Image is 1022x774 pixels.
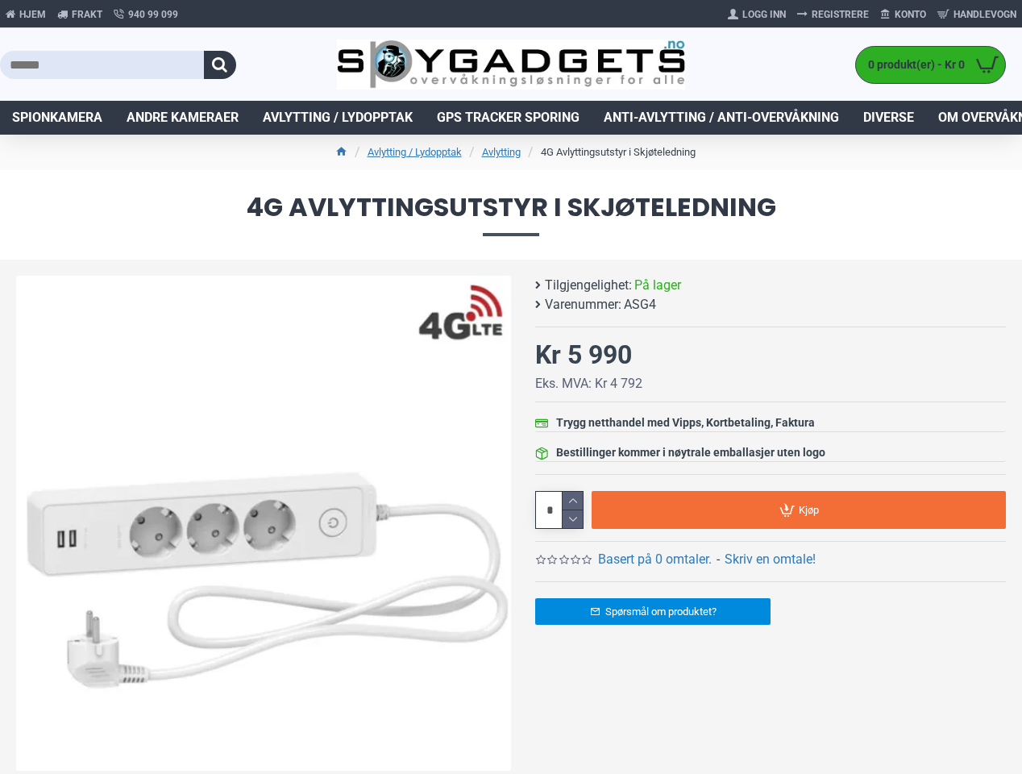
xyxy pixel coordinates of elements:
span: Hjem [19,7,46,22]
a: Diverse [851,101,926,135]
b: Tilgjengelighet: [545,276,632,295]
span: Spionkamera [12,108,102,127]
span: Handlevogn [953,7,1016,22]
a: Konto [875,2,932,27]
a: Handlevogn [932,2,1022,27]
a: Andre kameraer [114,101,251,135]
span: Diverse [863,108,914,127]
a: Avlytting / Lydopptak [251,101,425,135]
a: Anti-avlytting / Anti-overvåkning [592,101,851,135]
span: Andre kameraer [127,108,239,127]
span: Frakt [72,7,102,22]
a: Spørsmål om produktet? [535,598,771,625]
a: GPS Tracker Sporing [425,101,592,135]
b: - [717,551,720,567]
span: ASG4 [624,295,656,314]
span: Registrere [812,7,869,22]
div: Bestillinger kommer i nøytrale emballasjer uten logo [556,444,825,461]
span: Logg Inn [742,7,786,22]
a: Registrere [791,2,875,27]
div: Kr 5 990 [535,335,632,374]
span: 4G Avlyttingsutstyr i Skjøteledning [16,194,1006,235]
span: Avlytting / Lydopptak [263,108,413,127]
img: SpyGadgets.no [337,40,684,89]
span: Anti-avlytting / Anti-overvåkning [604,108,839,127]
a: 0 produkt(er) - Kr 0 [856,47,1005,83]
img: 4G romavlytter i skjøteledning - SpyGadgets.no [16,276,511,771]
a: Avlytting / Lydopptak [368,144,462,160]
a: Basert på 0 omtaler. [598,550,712,569]
span: 0 produkt(er) - Kr 0 [856,56,969,73]
div: Trygg netthandel med Vipps, Kortbetaling, Faktura [556,414,815,431]
a: Skriv en omtale! [725,550,816,569]
span: På lager [634,276,681,295]
span: 940 99 099 [128,7,178,22]
span: Konto [895,7,926,22]
span: Kjøp [799,505,819,515]
a: Logg Inn [722,2,791,27]
span: GPS Tracker Sporing [437,108,580,127]
a: Avlytting [482,144,521,160]
b: Varenummer: [545,295,621,314]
